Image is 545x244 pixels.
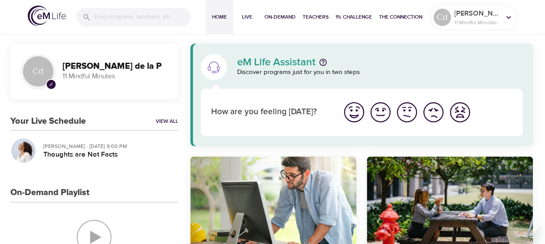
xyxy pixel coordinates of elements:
[237,57,316,67] p: eM Life Assistant
[454,19,500,26] p: 11 Mindful Minutes
[62,71,168,81] p: 11 Mindful Minutes
[303,13,329,22] span: Teachers
[421,100,445,124] img: bad
[510,209,538,237] iframe: Button to launch messaging window
[209,13,230,22] span: Home
[434,9,451,26] div: Cd
[454,8,500,19] p: [PERSON_NAME] de la P
[21,54,55,89] div: Cd
[10,188,89,198] h3: On-Demand Playlist
[420,99,447,125] button: I'm feeling bad
[28,6,66,26] img: logo
[342,100,366,124] img: great
[369,100,392,124] img: good
[367,99,394,125] button: I'm feeling good
[43,150,171,159] h5: Thoughts are Not Facts
[341,99,367,125] button: I'm feeling great
[237,13,258,22] span: Live
[448,100,472,124] img: worst
[237,67,522,77] p: Discover programs just for you in two steps
[211,106,330,119] p: How are you feeling [DATE]?
[264,13,296,22] span: On-Demand
[336,13,372,22] span: 1% Challenge
[62,61,168,71] h3: [PERSON_NAME] de la P
[156,118,178,125] a: View All
[43,142,171,150] p: [PERSON_NAME] · [DATE] 9:00 PM
[207,60,221,74] img: eM Life Assistant
[10,116,86,126] h3: Your Live Schedule
[395,100,419,124] img: ok
[447,99,473,125] button: I'm feeling worst
[394,99,420,125] button: I'm feeling ok
[379,13,422,22] span: The Connection
[95,8,191,26] input: Find programs, teachers, etc...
